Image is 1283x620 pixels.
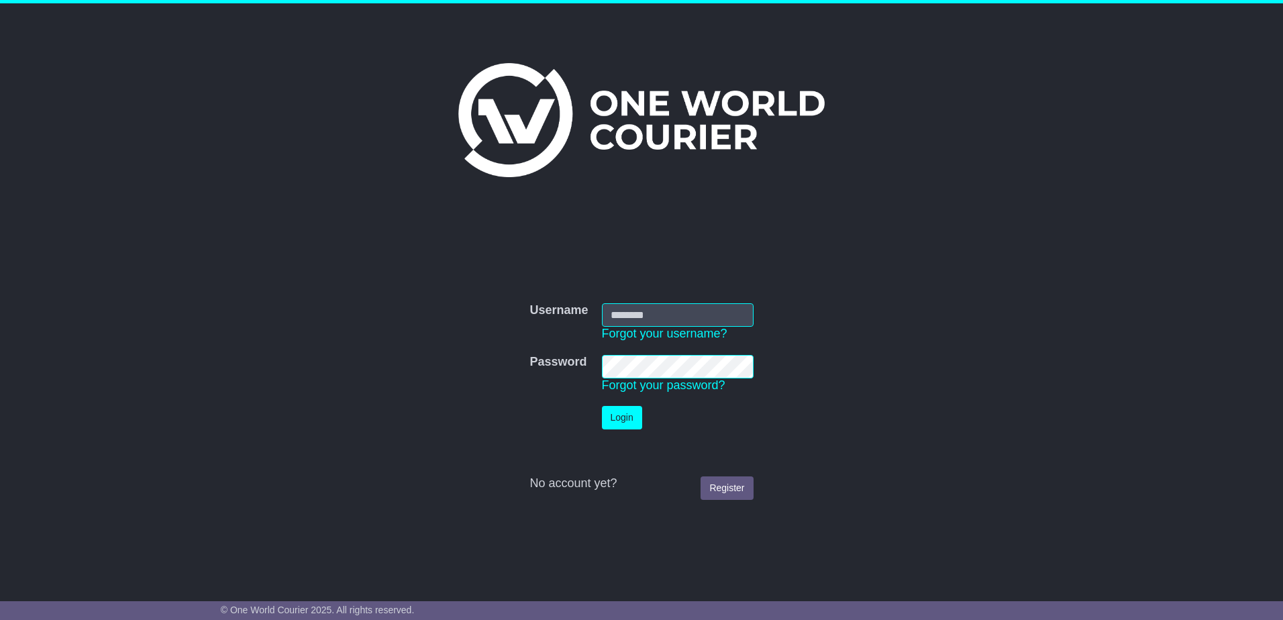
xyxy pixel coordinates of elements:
label: Username [529,303,588,318]
label: Password [529,355,586,370]
a: Forgot your username? [602,327,727,340]
div: No account yet? [529,476,753,491]
a: Register [701,476,753,500]
img: One World [458,63,825,177]
span: © One World Courier 2025. All rights reserved. [221,605,415,615]
a: Forgot your password? [602,378,725,392]
button: Login [602,406,642,429]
